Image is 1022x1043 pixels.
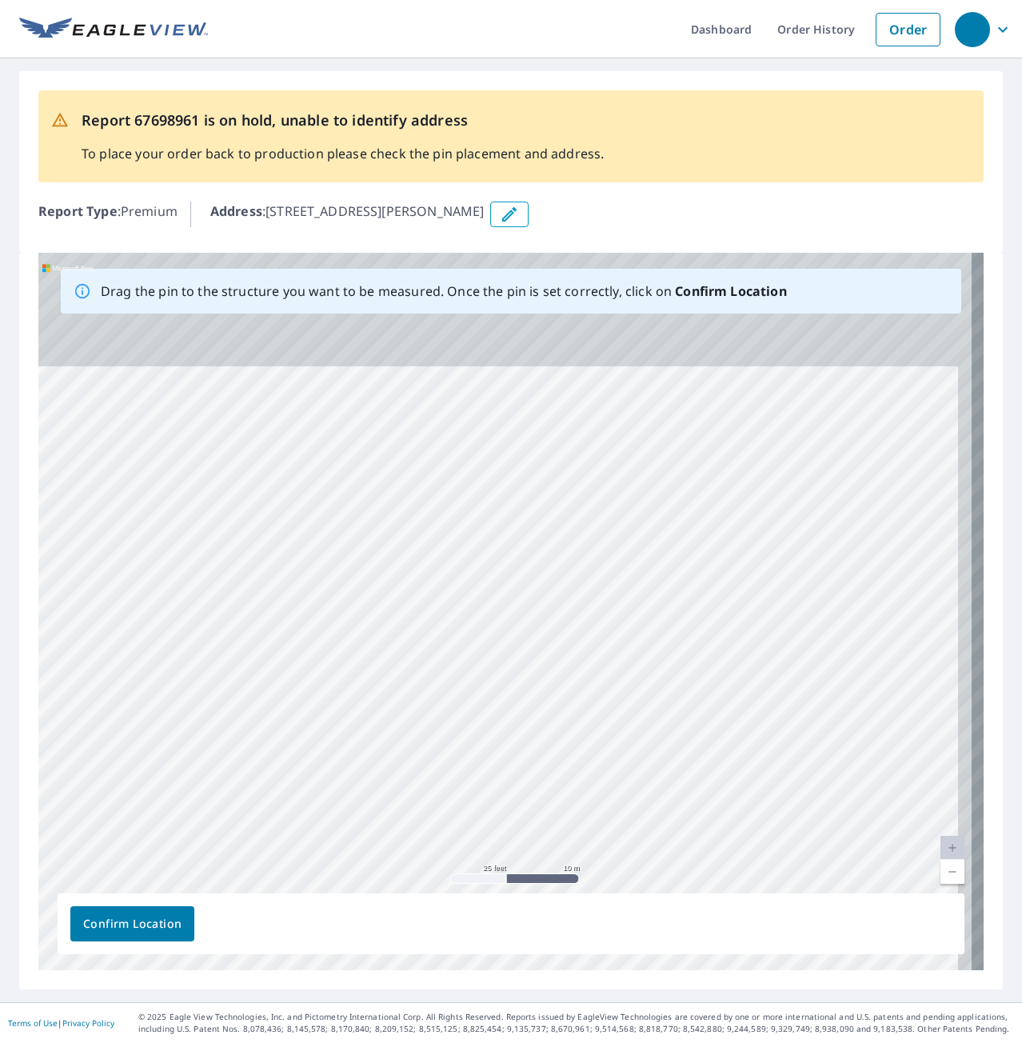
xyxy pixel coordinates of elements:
p: : Premium [38,202,178,227]
img: EV Logo [19,18,208,42]
p: : [STREET_ADDRESS][PERSON_NAME] [210,202,485,227]
a: Order [876,13,940,46]
b: Confirm Location [675,282,786,300]
p: Drag the pin to the structure you want to be measured. Once the pin is set correctly, click on [101,282,787,301]
span: Confirm Location [83,914,182,934]
a: Current Level 20, Zoom In Disabled [940,836,964,860]
a: Terms of Use [8,1017,58,1029]
b: Address [210,202,262,220]
b: Report Type [38,202,118,220]
p: To place your order back to production please check the pin placement and address. [82,144,604,163]
button: Confirm Location [70,906,194,941]
p: Report 67698961 is on hold, unable to identify address [82,110,604,131]
a: Current Level 20, Zoom Out [940,860,964,884]
p: | [8,1018,114,1028]
p: © 2025 Eagle View Technologies, Inc. and Pictometry International Corp. All Rights Reserved. Repo... [138,1011,1014,1035]
a: Privacy Policy [62,1017,114,1029]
